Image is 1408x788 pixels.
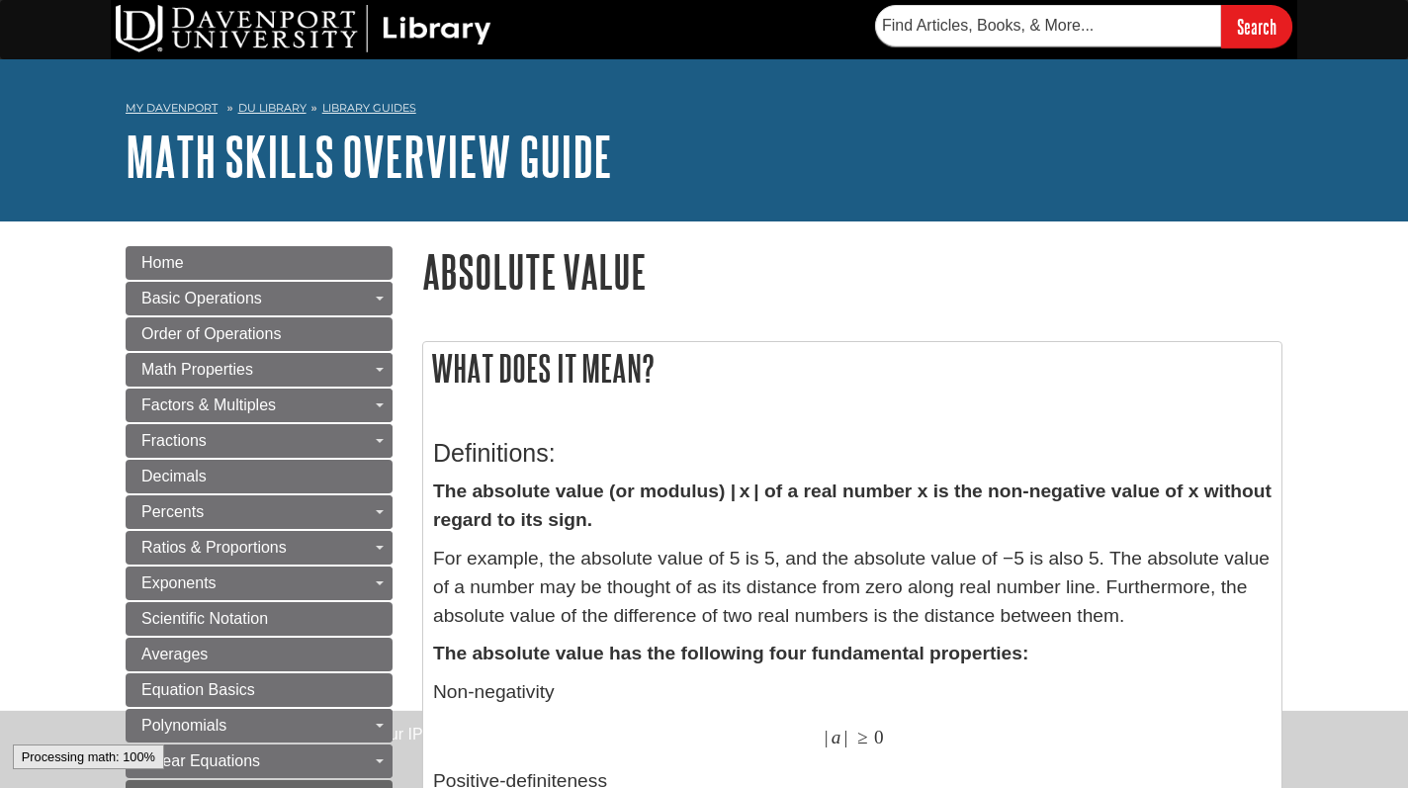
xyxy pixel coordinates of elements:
[141,610,268,627] span: Scientific Notation
[141,574,217,591] span: Exponents
[238,101,307,115] a: DU Library
[857,726,868,748] span: ≥
[422,246,1282,297] h1: Absolute Value
[433,643,1028,663] strong: The absolute value has the following four fundamental properties:
[874,726,884,748] span: 0
[126,531,393,565] a: Ratios & Proportions
[141,290,262,306] span: Basic Operations
[423,342,1281,394] h2: What does it mean?
[13,744,164,769] div: Processing math: 100%
[141,752,260,769] span: Linear Equations
[875,5,1221,46] input: Find Articles, Books, & More...
[126,424,393,458] a: Fractions
[141,396,276,413] span: Factors & Multiples
[126,389,393,422] a: Factors & Multiples
[141,717,226,734] span: Polynomials
[126,246,393,280] a: Home
[126,317,393,351] a: Order of Operations
[126,495,393,529] a: Percents
[126,602,393,636] a: Scientific Notation
[141,432,207,449] span: Fractions
[141,468,207,484] span: Decimals
[141,646,208,662] span: Averages
[126,126,612,187] a: Math Skills Overview Guide
[875,5,1292,47] form: Searches DU Library's articles, books, and more
[126,567,393,600] a: Exponents
[433,439,1272,468] h3: Definitions:
[322,101,416,115] a: Library Guides
[116,5,491,52] img: DU Library
[126,638,393,671] a: Averages
[141,539,287,556] span: Ratios & Proportions
[126,709,393,743] a: Polynomials
[141,503,204,520] span: Percents
[126,673,393,707] a: Equation Basics
[141,325,281,342] span: Order of Operations
[126,744,393,778] a: Linear Equations
[1221,5,1292,47] input: Search
[126,353,393,387] a: Math Properties
[433,545,1272,630] p: For example, the absolute value of 5 is 5, and the absolute value of −5 is also 5. The absolute v...
[126,95,1282,127] nav: breadcrumb
[832,726,841,748] span: a
[433,481,1272,530] strong: The absolute value (or modulus) | x | of a real number x is the non-negative value of x without r...
[825,726,829,748] span: |
[126,282,393,315] a: Basic Operations
[126,460,393,493] a: Decimals
[126,100,218,117] a: My Davenport
[141,681,255,698] span: Equation Basics
[844,726,848,748] span: |
[141,361,253,378] span: Math Properties
[141,254,184,271] span: Home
